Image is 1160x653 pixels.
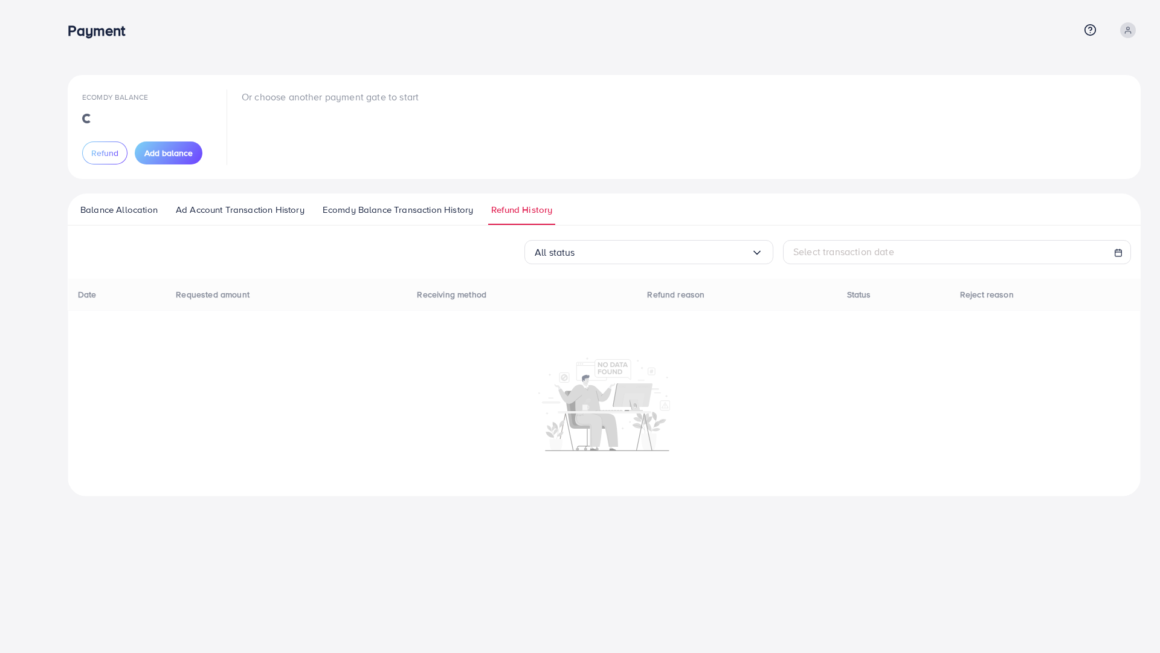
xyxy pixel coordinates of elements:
[323,203,473,216] span: Ecomdy Balance Transaction History
[91,147,118,159] span: Refund
[793,245,894,258] span: Select transaction date
[82,141,127,164] button: Refund
[242,89,419,104] p: Or choose another payment gate to start
[82,92,148,102] span: Ecomdy Balance
[135,141,202,164] button: Add balance
[524,240,773,264] div: Search for option
[68,22,135,39] h3: Payment
[80,203,158,216] span: Balance Allocation
[535,243,575,262] span: All status
[144,147,193,159] span: Add balance
[491,203,552,216] span: Refund History
[176,203,304,216] span: Ad Account Transaction History
[575,243,751,262] input: Search for option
